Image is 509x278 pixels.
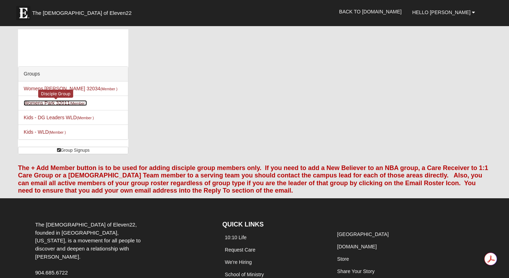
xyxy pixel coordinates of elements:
[100,87,117,91] small: (Member )
[18,164,488,194] font: The + Add Member button is to be used for adding disciple group members only. If you need to add ...
[13,2,154,20] a: The [DEMOGRAPHIC_DATA] of Eleven22
[24,100,87,106] a: Womens Park 32011(Member )
[18,67,128,81] div: Groups
[337,256,349,262] a: Store
[18,147,128,154] a: Group Signups
[77,116,94,120] small: (Member )
[337,231,389,237] a: [GEOGRAPHIC_DATA]
[334,3,407,20] a: Back to [DOMAIN_NAME]
[225,235,247,240] a: 10:10 Life
[49,130,66,134] small: (Member )
[337,268,375,274] a: Share Your Story
[225,259,252,265] a: We're Hiring
[24,86,117,91] a: Womens [PERSON_NAME] 32034(Member )
[225,247,255,253] a: Request Care
[38,90,73,98] div: Disciple Group
[337,244,377,249] a: [DOMAIN_NAME]
[16,6,30,20] img: Eleven22 logo
[225,272,264,277] a: School of Ministry
[70,101,87,105] small: (Member )
[24,115,94,120] a: Kids - DG Leaders WLD(Member )
[412,10,470,15] span: Hello [PERSON_NAME]
[24,129,66,135] a: Kids - WLD(Member )
[32,10,131,17] span: The [DEMOGRAPHIC_DATA] of Eleven22
[407,4,480,21] a: Hello [PERSON_NAME]
[222,221,324,229] h4: QUICK LINKS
